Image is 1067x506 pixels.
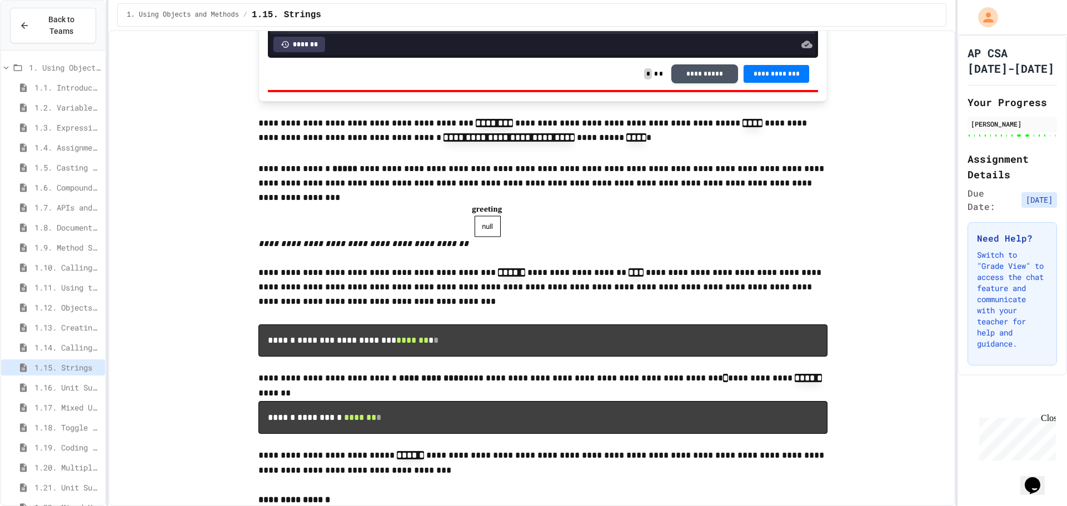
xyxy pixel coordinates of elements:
h2: Your Progress [968,94,1057,110]
iframe: chat widget [1020,462,1056,495]
div: Chat with us now!Close [4,4,77,71]
button: Back to Teams [10,8,96,43]
span: 1.3. Expressions and Output [New] [34,122,101,133]
span: Back to Teams [36,14,87,37]
span: 1.10. Calling Class Methods [34,262,101,273]
h1: AP CSA [DATE]-[DATE] [968,45,1057,76]
span: 1.2. Variables and Data Types [34,102,101,113]
span: 1.20. Multiple Choice Exercises for Unit 1a (1.1-1.6) [34,462,101,473]
div: [PERSON_NAME] [971,119,1054,129]
span: 1.6. Compound Assignment Operators [34,182,101,193]
span: 1.4. Assignment and Input [34,142,101,153]
span: 1.5. Casting and Ranges of Values [34,162,101,173]
span: 1.18. Toggle Mixed Up or Write Code Practice 1.1-1.6 [34,422,101,433]
span: 1.9. Method Signatures [34,242,101,253]
iframe: chat widget [975,413,1056,460]
span: 1.1. Introduction to Algorithms, Programming, and Compilers [34,82,101,93]
span: Due Date: [968,187,1017,213]
div: My Account [966,4,1001,30]
span: 1.15. Strings [34,362,101,373]
h3: Need Help? [977,232,1048,245]
h2: Assignment Details [968,151,1057,182]
span: 1.16. Unit Summary 1a (1.1-1.6) [34,382,101,393]
span: 1.7. APIs and Libraries [34,202,101,213]
span: 1.11. Using the Math Class [34,282,101,293]
span: 1.13. Creating and Initializing Objects: Constructors [34,322,101,333]
span: 1.8. Documentation with Comments and Preconditions [34,222,101,233]
p: Switch to "Grade View" to access the chat feature and communicate with your teacher for help and ... [977,249,1048,349]
span: [DATE] [1021,192,1057,208]
span: 1.12. Objects - Instances of Classes [34,302,101,313]
span: 1.17. Mixed Up Code Practice 1.1-1.6 [34,402,101,413]
span: 1.14. Calling Instance Methods [34,342,101,353]
span: / [243,11,247,19]
span: 1.21. Unit Summary 1b (1.7-1.15) [34,482,101,493]
span: 1.19. Coding Practice 1a (1.1-1.6) [34,442,101,453]
span: 1. Using Objects and Methods [127,11,239,19]
span: 1. Using Objects and Methods [29,62,101,73]
span: 1.15. Strings [252,8,321,22]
